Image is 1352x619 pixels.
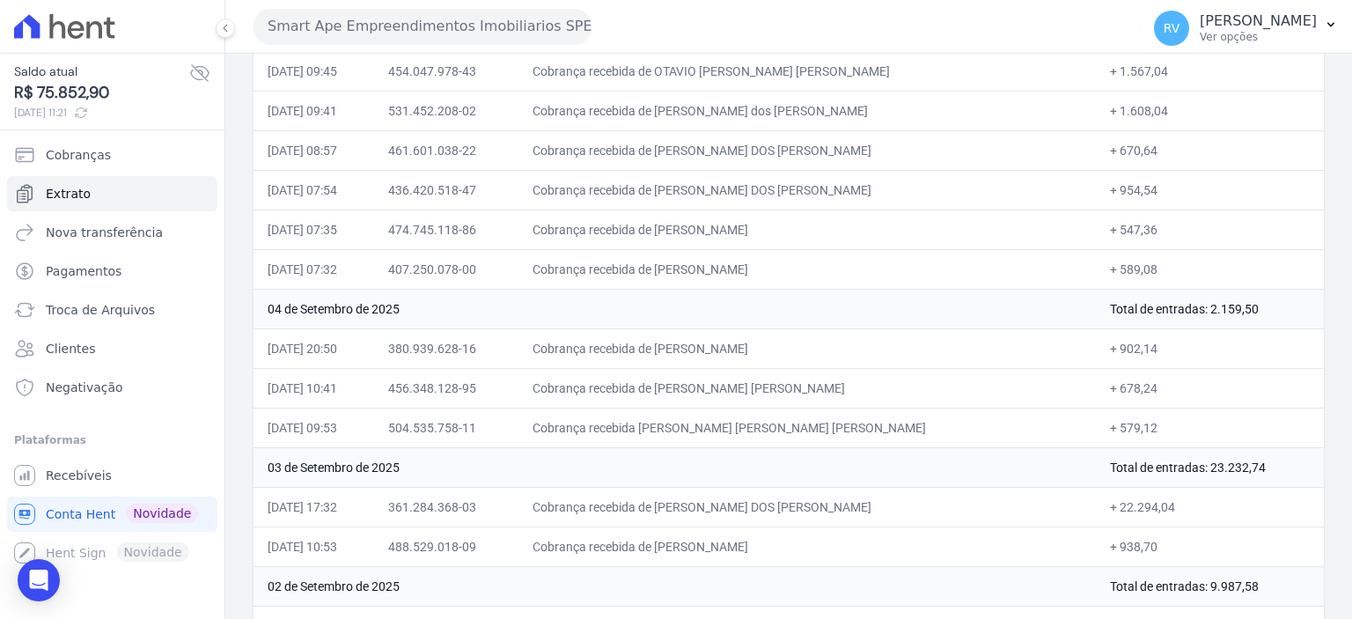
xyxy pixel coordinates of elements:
td: 361.284.368-03 [374,487,518,527]
td: + 670,64 [1096,130,1324,170]
nav: Sidebar [14,137,210,571]
td: 407.250.078-00 [374,249,518,289]
td: Cobrança recebida [PERSON_NAME] [PERSON_NAME] [PERSON_NAME] [518,408,1097,447]
td: 461.601.038-22 [374,130,518,170]
td: Cobrança recebida de [PERSON_NAME] DOS [PERSON_NAME] [518,170,1097,210]
span: RV [1164,22,1180,34]
td: Cobrança recebida de [PERSON_NAME] [518,210,1097,249]
td: Total de entradas: 23.232,74 [1096,447,1324,487]
a: Conta Hent Novidade [7,497,217,532]
td: Cobrança recebida de [PERSON_NAME] [518,527,1097,566]
a: Negativação [7,370,217,405]
td: Total de entradas: 9.987,58 [1096,566,1324,606]
td: Cobrança recebida de [PERSON_NAME] [518,249,1097,289]
a: Troca de Arquivos [7,292,217,328]
span: Negativação [46,379,123,396]
a: Cobranças [7,137,217,173]
div: Plataformas [14,430,210,451]
td: 380.939.628-16 [374,328,518,368]
td: 454.047.978-43 [374,51,518,91]
td: + 954,54 [1096,170,1324,210]
td: Cobrança recebida de [PERSON_NAME] DOS [PERSON_NAME] [518,487,1097,527]
td: 531.452.208-02 [374,91,518,130]
span: Clientes [46,340,95,357]
td: [DATE] 09:45 [253,51,374,91]
span: Saldo atual [14,63,189,81]
div: Open Intercom Messenger [18,559,60,601]
td: [DATE] 09:53 [253,408,374,447]
p: [PERSON_NAME] [1200,12,1317,30]
span: Nova transferência [46,224,163,241]
td: Total de entradas: 2.159,50 [1096,289,1324,328]
span: Conta Hent [46,505,115,523]
td: 03 de Setembro de 2025 [253,447,1096,487]
td: [DATE] 07:54 [253,170,374,210]
td: 456.348.128-95 [374,368,518,408]
td: + 902,14 [1096,328,1324,368]
a: Clientes [7,331,217,366]
a: Nova transferência [7,215,217,250]
td: + 589,08 [1096,249,1324,289]
td: Cobrança recebida de [PERSON_NAME] [PERSON_NAME] [518,368,1097,408]
td: Cobrança recebida de OTAVIO [PERSON_NAME] [PERSON_NAME] [518,51,1097,91]
a: Extrato [7,176,217,211]
td: 474.745.118-86 [374,210,518,249]
span: Novidade [126,504,198,523]
td: + 547,36 [1096,210,1324,249]
td: [DATE] 10:53 [253,527,374,566]
td: [DATE] 09:41 [253,91,374,130]
td: + 22.294,04 [1096,487,1324,527]
td: + 579,12 [1096,408,1324,447]
td: [DATE] 20:50 [253,328,374,368]
td: + 1.608,04 [1096,91,1324,130]
td: [DATE] 07:35 [253,210,374,249]
td: + 1.567,04 [1096,51,1324,91]
span: Extrato [46,185,91,203]
td: Cobrança recebida de [PERSON_NAME] [518,328,1097,368]
td: [DATE] 10:41 [253,368,374,408]
a: Recebíveis [7,458,217,493]
span: Recebíveis [46,467,112,484]
td: Cobrança recebida de [PERSON_NAME] DOS [PERSON_NAME] [518,130,1097,170]
td: 488.529.018-09 [374,527,518,566]
span: [DATE] 11:21 [14,105,189,121]
td: 436.420.518-47 [374,170,518,210]
td: Cobrança recebida de [PERSON_NAME] dos [PERSON_NAME] [518,91,1097,130]
td: 504.535.758-11 [374,408,518,447]
button: RV [PERSON_NAME] Ver opções [1140,4,1352,53]
td: [DATE] 17:32 [253,487,374,527]
a: Pagamentos [7,254,217,289]
span: Troca de Arquivos [46,301,155,319]
button: Smart Ape Empreendimentos Imobiliarios SPE LTDA [253,9,591,44]
span: R$ 75.852,90 [14,81,189,105]
span: Cobranças [46,146,111,164]
td: + 678,24 [1096,368,1324,408]
p: Ver opções [1200,30,1317,44]
td: [DATE] 08:57 [253,130,374,170]
td: [DATE] 07:32 [253,249,374,289]
td: + 938,70 [1096,527,1324,566]
td: 04 de Setembro de 2025 [253,289,1096,328]
td: 02 de Setembro de 2025 [253,566,1096,606]
span: Pagamentos [46,262,121,280]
